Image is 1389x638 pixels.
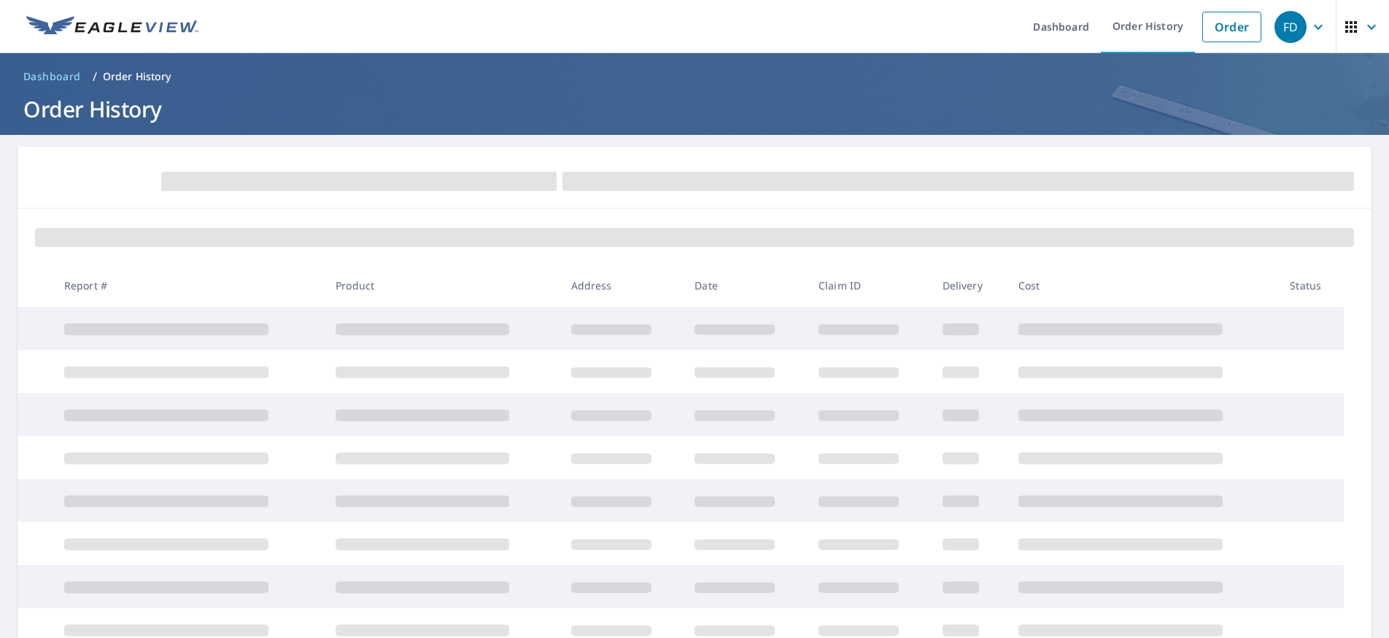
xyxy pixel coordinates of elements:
[807,264,931,307] th: Claim ID
[103,69,171,84] p: Order History
[324,264,560,307] th: Product
[18,94,1371,124] h1: Order History
[683,264,807,307] th: Date
[53,264,324,307] th: Report #
[18,65,87,88] a: Dashboard
[1202,12,1261,42] a: Order
[1007,264,1279,307] th: Cost
[93,68,97,85] li: /
[1278,264,1343,307] th: Status
[931,264,1007,307] th: Delivery
[560,264,684,307] th: Address
[18,65,1371,88] nav: breadcrumb
[23,69,81,84] span: Dashboard
[1274,11,1307,43] div: FD
[26,16,198,38] img: EV Logo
